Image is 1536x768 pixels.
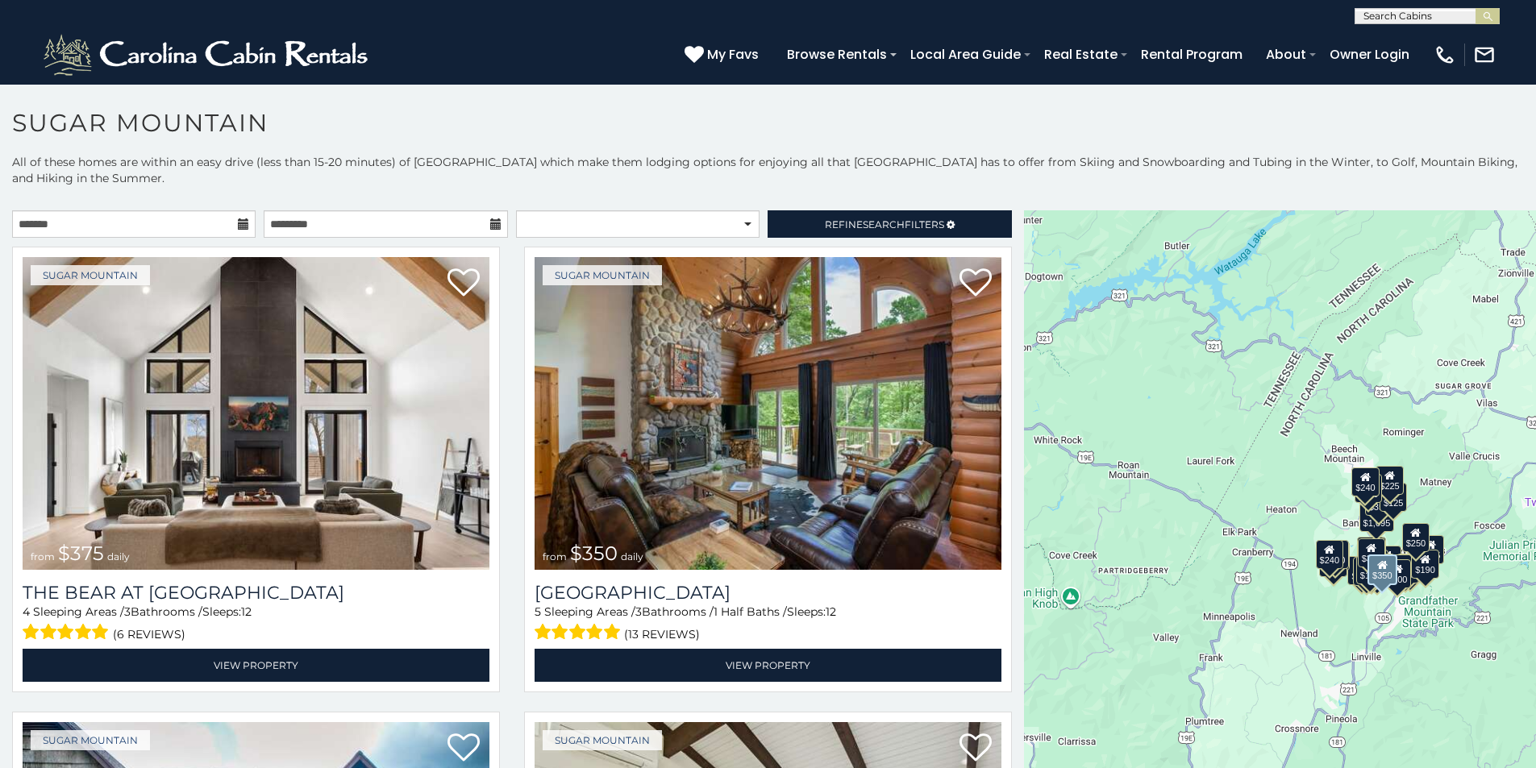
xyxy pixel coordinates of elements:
img: mail-regular-white.png [1473,44,1496,66]
span: from [31,550,55,563]
span: Search [863,218,905,230]
a: Sugar Mountain [543,265,662,285]
a: Local Area Guide [902,40,1029,68]
a: Real Estate [1036,40,1126,68]
div: $175 [1356,555,1384,584]
a: View Property [535,649,1001,682]
div: $155 [1417,535,1444,564]
div: $500 [1384,559,1411,588]
span: 12 [241,604,252,619]
a: Owner Login [1322,40,1417,68]
span: 4 [23,604,30,619]
span: My Favs [707,44,759,64]
span: 5 [535,604,541,619]
a: Add to favorites [447,732,480,766]
a: Add to favorites [447,267,480,301]
a: Add to favorites [959,267,992,301]
a: Sugar Mountain [543,730,662,750]
div: $250 [1402,523,1430,552]
div: $195 [1392,554,1419,583]
div: $240 [1352,467,1380,496]
img: Grouse Moor Lodge [535,257,1001,570]
a: The Bear At Sugar Mountain from $375 daily [23,257,489,570]
span: 3 [635,604,642,619]
span: daily [107,550,130,563]
div: $190 [1412,550,1439,579]
span: $375 [58,542,104,565]
img: phone-regular-white.png [1434,44,1456,66]
div: $240 [1316,540,1343,569]
a: RefineSearchFilters [768,210,1011,238]
a: The Bear At [GEOGRAPHIC_DATA] [23,582,489,604]
a: [GEOGRAPHIC_DATA] [535,582,1001,604]
a: Sugar Mountain [31,265,150,285]
span: 12 [826,604,836,619]
div: $155 [1354,557,1381,586]
a: Add to favorites [959,732,992,766]
span: Refine Filters [825,218,944,230]
img: White-1-2.png [40,31,375,79]
div: $190 [1357,537,1384,566]
span: (6 reviews) [113,624,185,645]
span: 3 [124,604,131,619]
a: About [1258,40,1314,68]
a: My Favs [685,44,763,65]
span: from [543,550,567,563]
div: Sleeping Areas / Bathrooms / Sleeps: [23,604,489,645]
span: $350 [570,542,618,565]
div: $200 [1374,546,1401,575]
a: Browse Rentals [779,40,895,68]
div: Sleeping Areas / Bathrooms / Sleeps: [535,604,1001,645]
div: $300 [1358,538,1385,567]
h3: Grouse Moor Lodge [535,582,1001,604]
div: $225 [1376,466,1404,495]
span: daily [621,550,643,563]
a: View Property [23,649,489,682]
a: Sugar Mountain [31,730,150,750]
img: The Bear At Sugar Mountain [23,257,489,570]
a: Rental Program [1133,40,1251,68]
div: $125 [1380,483,1407,512]
span: 1 Half Baths / [714,604,787,619]
h3: The Bear At Sugar Mountain [23,582,489,604]
a: Grouse Moor Lodge from $350 daily [535,257,1001,570]
div: $350 [1368,554,1397,585]
span: (13 reviews) [624,624,700,645]
div: $1,095 [1359,503,1395,532]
